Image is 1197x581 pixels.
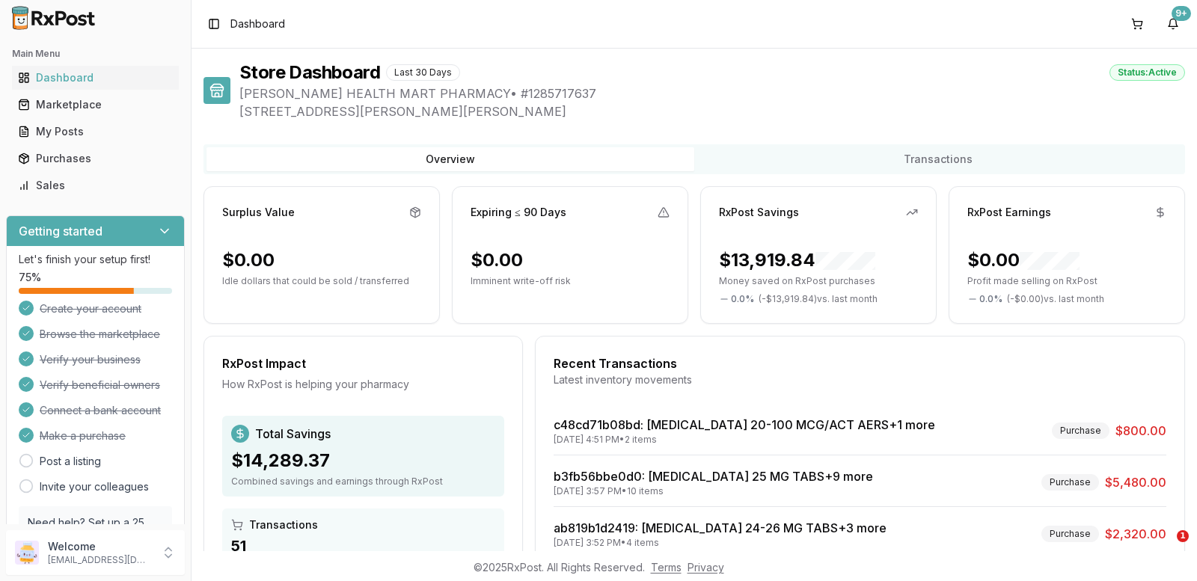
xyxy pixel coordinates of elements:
[1177,530,1189,542] span: 1
[967,275,1166,287] p: Profit made selling on RxPost
[18,178,173,193] div: Sales
[40,327,160,342] span: Browse the marketplace
[1105,473,1166,491] span: $5,480.00
[18,97,173,112] div: Marketplace
[19,222,102,240] h3: Getting started
[18,70,173,85] div: Dashboard
[6,66,185,90] button: Dashboard
[40,454,101,469] a: Post a listing
[759,293,878,305] span: ( - $13,919.84 ) vs. last month
[40,428,126,443] span: Make a purchase
[230,16,285,31] span: Dashboard
[40,352,141,367] span: Verify your business
[222,248,275,272] div: $0.00
[222,275,421,287] p: Idle dollars that could be sold / transferred
[239,61,380,84] h1: Store Dashboard
[471,205,566,220] div: Expiring ≤ 90 Days
[1007,293,1104,305] span: ( - $0.00 ) vs. last month
[694,147,1182,171] button: Transactions
[206,147,694,171] button: Overview
[651,561,682,574] a: Terms
[688,561,724,574] a: Privacy
[48,554,152,566] p: [EMAIL_ADDRESS][DOMAIN_NAME]
[554,485,873,497] div: [DATE] 3:57 PM • 10 items
[6,147,185,170] button: Purchases
[967,248,1080,272] div: $0.00
[12,118,179,145] a: My Posts
[19,252,172,267] p: Let's finish your setup first!
[554,354,1166,372] div: Recent Transactions
[1161,12,1185,36] button: 9+
[554,417,935,432] a: c48cd71b08bd: [MEDICAL_DATA] 20-100 MCG/ACT AERS+1 more
[40,479,149,494] a: Invite your colleagues
[12,145,179,172] a: Purchases
[231,449,495,473] div: $14,289.37
[40,301,141,316] span: Create your account
[6,93,185,117] button: Marketplace
[6,173,185,197] button: Sales
[231,476,495,488] div: Combined savings and earnings through RxPost
[554,520,887,535] a: ab819b1d2419: [MEDICAL_DATA] 24-26 MG TABS+3 more
[28,515,163,560] p: Need help? Set up a 25 minute call with our team to set up.
[12,172,179,199] a: Sales
[222,354,504,372] div: RxPost Impact
[554,469,873,484] a: b3fb56bbe0d0: [MEDICAL_DATA] 25 MG TABS+9 more
[40,378,160,393] span: Verify beneficial owners
[719,205,799,220] div: RxPost Savings
[48,539,152,554] p: Welcome
[1105,525,1166,543] span: $2,320.00
[471,248,523,272] div: $0.00
[731,293,754,305] span: 0.0 %
[12,48,179,60] h2: Main Menu
[1172,6,1191,21] div: 9+
[239,84,1185,102] span: [PERSON_NAME] HEALTH MART PHARMACY • # 1285717637
[979,293,1002,305] span: 0.0 %
[40,403,161,418] span: Connect a bank account
[18,124,173,139] div: My Posts
[15,541,39,565] img: User avatar
[255,425,331,443] span: Total Savings
[719,248,875,272] div: $13,919.84
[967,205,1051,220] div: RxPost Earnings
[222,205,295,220] div: Surplus Value
[1115,422,1166,440] span: $800.00
[554,537,887,549] div: [DATE] 3:52 PM • 4 items
[554,372,1166,387] div: Latest inventory movements
[1052,422,1109,439] div: Purchase
[554,434,935,446] div: [DATE] 4:51 PM • 2 items
[12,91,179,118] a: Marketplace
[719,275,918,287] p: Money saved on RxPost purchases
[18,151,173,166] div: Purchases
[239,102,1185,120] span: [STREET_ADDRESS][PERSON_NAME][PERSON_NAME]
[231,535,495,556] div: 51
[230,16,285,31] nav: breadcrumb
[1041,526,1099,542] div: Purchase
[6,120,185,144] button: My Posts
[471,275,670,287] p: Imminent write-off risk
[12,64,179,91] a: Dashboard
[222,377,504,392] div: How RxPost is helping your pharmacy
[249,517,318,532] span: Transactions
[386,64,460,81] div: Last 30 Days
[6,6,102,30] img: RxPost Logo
[1146,530,1182,566] iframe: Intercom live chat
[1109,64,1185,81] div: Status: Active
[19,270,41,285] span: 75 %
[1041,474,1099,491] div: Purchase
